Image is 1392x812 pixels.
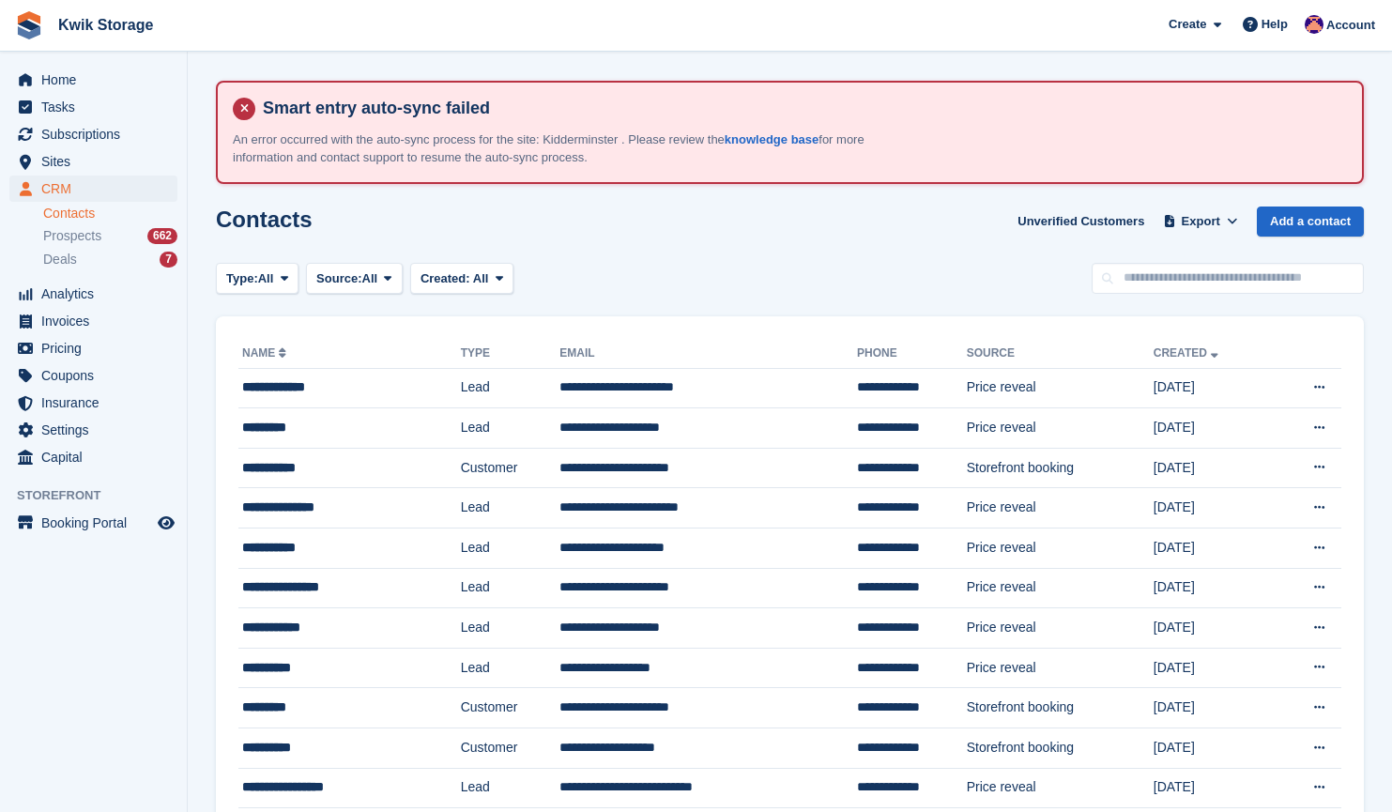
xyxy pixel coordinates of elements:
[160,252,177,268] div: 7
[9,281,177,307] a: menu
[967,568,1154,608] td: Price reveal
[41,335,154,361] span: Pricing
[421,271,470,285] span: Created:
[1154,368,1273,408] td: [DATE]
[41,510,154,536] span: Booking Portal
[43,251,77,268] span: Deals
[461,608,560,649] td: Lead
[9,390,177,416] a: menu
[306,263,403,294] button: Source: All
[316,269,361,288] span: Source:
[967,688,1154,728] td: Storefront booking
[43,226,177,246] a: Prospects 662
[1169,15,1206,34] span: Create
[43,250,177,269] a: Deals 7
[9,510,177,536] a: menu
[725,132,818,146] a: knowledge base
[1257,207,1364,237] a: Add a contact
[967,728,1154,769] td: Storefront booking
[461,529,560,569] td: Lead
[1154,648,1273,688] td: [DATE]
[1326,16,1375,35] span: Account
[216,207,313,232] h1: Contacts
[1262,15,1288,34] span: Help
[967,408,1154,449] td: Price reveal
[41,417,154,443] span: Settings
[461,408,560,449] td: Lead
[41,121,154,147] span: Subscriptions
[461,488,560,529] td: Lead
[9,94,177,120] a: menu
[258,269,274,288] span: All
[1154,488,1273,529] td: [DATE]
[216,263,298,294] button: Type: All
[41,67,154,93] span: Home
[1154,448,1273,488] td: [DATE]
[461,728,560,769] td: Customer
[461,768,560,808] td: Lead
[1154,688,1273,728] td: [DATE]
[41,444,154,470] span: Capital
[147,228,177,244] div: 662
[967,448,1154,488] td: Storefront booking
[967,368,1154,408] td: Price reveal
[41,94,154,120] span: Tasks
[41,176,154,202] span: CRM
[226,269,258,288] span: Type:
[51,9,161,40] a: Kwik Storage
[461,688,560,728] td: Customer
[967,648,1154,688] td: Price reveal
[15,11,43,39] img: stora-icon-8386f47178a22dfd0bd8f6a31ec36ba5ce8667c1dd55bd0f319d3a0aa187defe.svg
[857,339,967,369] th: Phone
[1154,608,1273,649] td: [DATE]
[461,368,560,408] td: Lead
[967,529,1154,569] td: Price reveal
[41,390,154,416] span: Insurance
[1154,346,1222,360] a: Created
[967,339,1154,369] th: Source
[242,346,290,360] a: Name
[461,339,560,369] th: Type
[410,263,513,294] button: Created: All
[1154,529,1273,569] td: [DATE]
[559,339,857,369] th: Email
[473,271,489,285] span: All
[362,269,378,288] span: All
[17,486,187,505] span: Storefront
[967,608,1154,649] td: Price reveal
[461,568,560,608] td: Lead
[461,648,560,688] td: Lead
[967,768,1154,808] td: Price reveal
[43,227,101,245] span: Prospects
[1154,568,1273,608] td: [DATE]
[41,362,154,389] span: Coupons
[9,148,177,175] a: menu
[461,448,560,488] td: Customer
[255,98,1347,119] h4: Smart entry auto-sync failed
[9,444,177,470] a: menu
[41,148,154,175] span: Sites
[43,205,177,222] a: Contacts
[9,308,177,334] a: menu
[1305,15,1323,34] img: Jade Stanley
[9,417,177,443] a: menu
[9,176,177,202] a: menu
[41,281,154,307] span: Analytics
[9,362,177,389] a: menu
[1154,768,1273,808] td: [DATE]
[9,67,177,93] a: menu
[1159,207,1242,237] button: Export
[155,512,177,534] a: Preview store
[967,488,1154,529] td: Price reveal
[1154,408,1273,449] td: [DATE]
[1010,207,1152,237] a: Unverified Customers
[1182,212,1220,231] span: Export
[41,308,154,334] span: Invoices
[9,335,177,361] a: menu
[1154,728,1273,769] td: [DATE]
[233,130,890,167] p: An error occurred with the auto-sync process for the site: Kidderminster . Please review the for ...
[9,121,177,147] a: menu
